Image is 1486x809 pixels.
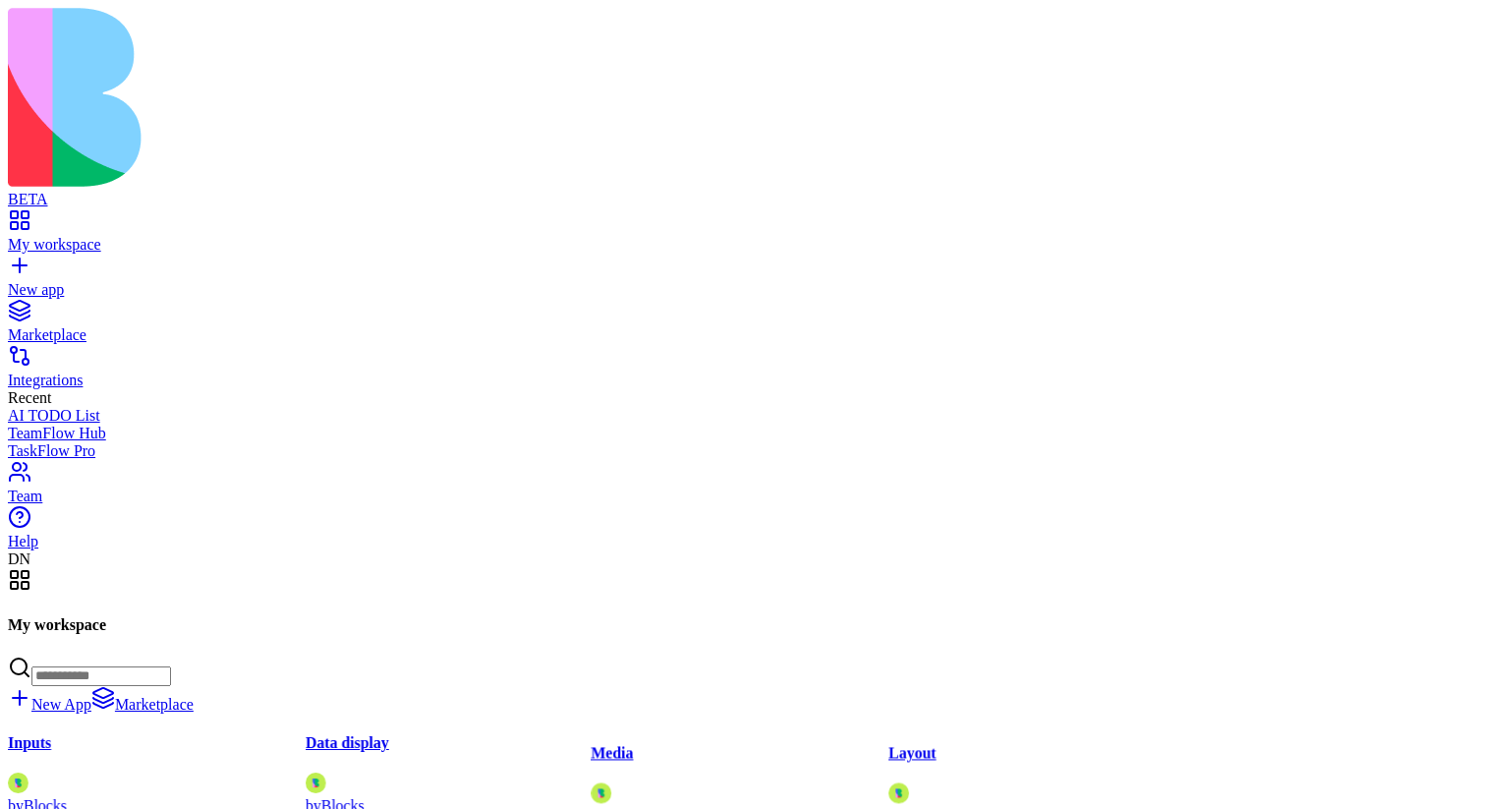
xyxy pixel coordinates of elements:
span: Recent [8,389,51,406]
img: Avatar [306,773,326,793]
div: Help [8,533,1478,550]
h4: Data display [306,734,603,752]
h4: Media [591,744,888,762]
a: BETA [8,173,1478,208]
a: Marketplace [8,309,1478,344]
div: Marketplace [8,326,1478,344]
a: Integrations [8,354,1478,389]
div: My workspace [8,236,1478,254]
a: Team [8,470,1478,505]
h4: Inputs [8,734,306,752]
a: Help [8,515,1478,550]
div: Integrations [8,372,1478,389]
span: DN [8,550,30,567]
a: My workspace [8,218,1478,254]
div: BETA [8,191,1478,208]
a: TeamFlow Hub [8,425,1478,442]
a: AI TODO List [8,407,1478,425]
img: Avatar [591,782,611,803]
h4: Layout [888,744,1186,762]
img: Avatar [8,773,29,793]
h4: My workspace [8,616,1478,634]
a: TaskFlow Pro [8,442,1478,460]
img: Avatar [888,782,909,803]
a: Marketplace [91,696,194,713]
a: New App [8,696,91,713]
div: Team [8,488,1478,505]
img: logo [8,8,798,187]
div: New app [8,281,1478,299]
a: New app [8,263,1478,299]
